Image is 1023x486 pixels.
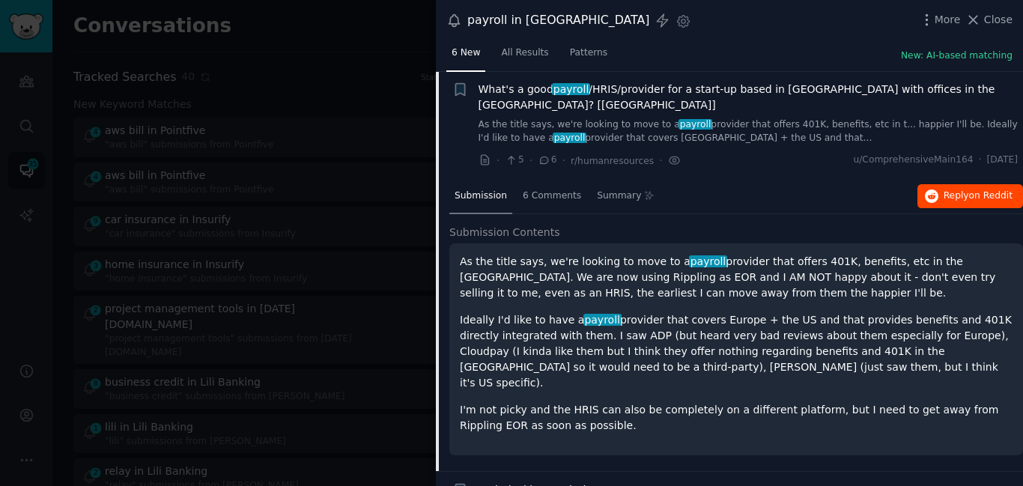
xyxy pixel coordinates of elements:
span: 6 New [452,46,480,60]
span: Close [984,12,1013,28]
span: · [979,154,982,167]
button: Close [965,12,1013,28]
span: payroll [583,314,622,326]
span: All Results [501,46,548,60]
span: payroll [679,119,712,130]
span: More [935,12,961,28]
span: · [562,153,565,168]
span: Reply [944,189,1013,203]
span: · [659,153,662,168]
span: Patterns [570,46,607,60]
span: u/ComprehensiveMain164 [853,154,973,167]
a: Patterns [565,41,613,72]
span: payroll [689,255,727,267]
span: r/humanresources [571,156,654,166]
a: What's a goodpayroll/HRIS/provider for a start-up based in [GEOGRAPHIC_DATA] with offices in the ... [479,82,1019,113]
p: As the title says, we're looking to move to a provider that offers 401K, benefits, etc in the [GE... [460,254,1013,301]
span: What's a good /HRIS/provider for a start-up based in [GEOGRAPHIC_DATA] with offices in the [GEOGR... [479,82,1019,113]
span: payroll [552,83,590,95]
span: · [529,153,532,168]
span: payroll [553,133,586,143]
span: · [497,153,500,168]
button: Replyon Reddit [917,184,1023,208]
a: All Results [496,41,553,72]
div: payroll in [GEOGRAPHIC_DATA] [467,11,649,30]
button: More [919,12,961,28]
p: I'm not picky and the HRIS can also be completely on a different platform, but I need to get away... [460,402,1013,434]
span: Summary [597,189,641,203]
span: Submission [455,189,507,203]
a: 6 New [446,41,485,72]
span: 5 [505,154,523,167]
span: 6 [538,154,556,167]
span: on Reddit [969,190,1013,201]
span: Submission Contents [449,225,560,240]
span: [DATE] [987,154,1018,167]
p: Ideally I'd like to have a provider that covers Europe + the US and that provides benefits and 40... [460,312,1013,391]
span: 6 Comments [523,189,581,203]
a: As the title says, we're looking to move to apayrollprovider that offers 401K, benefits, etc in t... [479,118,1019,145]
button: New: AI-based matching [901,49,1013,63]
